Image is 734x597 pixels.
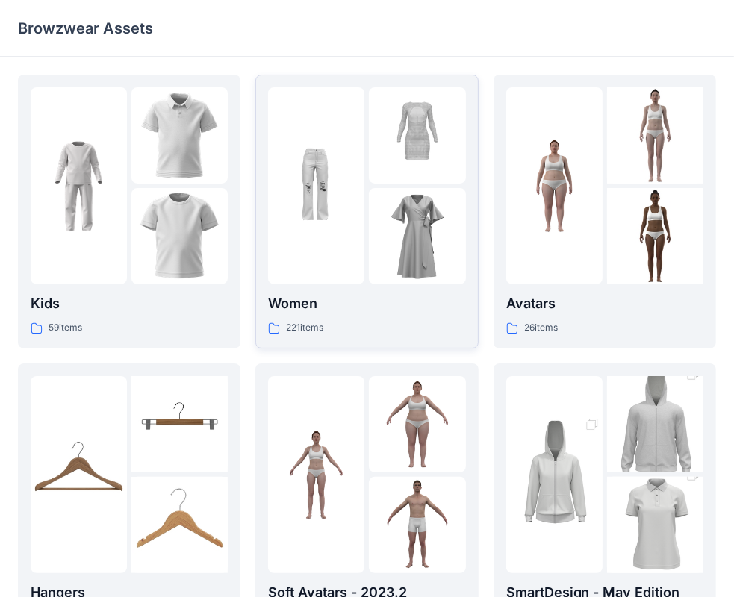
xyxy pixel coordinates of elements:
img: folder 2 [131,87,228,184]
p: Kids [31,293,228,314]
a: folder 1folder 2folder 3Kids59items [18,75,240,348]
p: 221 items [286,320,323,336]
img: folder 2 [607,87,703,184]
a: folder 1folder 2folder 3Women221items [255,75,478,348]
p: Women [268,293,465,314]
img: folder 1 [31,426,127,522]
img: folder 3 [131,477,228,573]
img: folder 2 [369,87,465,184]
img: folder 3 [369,188,465,284]
p: Browzwear Assets [18,18,153,39]
img: folder 1 [268,426,364,522]
img: folder 1 [506,402,603,547]
img: folder 1 [31,138,127,234]
img: folder 3 [131,188,228,284]
p: 26 items [524,320,558,336]
a: folder 1folder 2folder 3Avatars26items [494,75,716,348]
img: folder 3 [369,477,465,573]
img: folder 2 [369,376,465,472]
img: folder 2 [131,376,228,472]
p: Avatars [506,293,703,314]
img: folder 3 [607,188,703,284]
img: folder 2 [607,352,703,497]
img: folder 1 [268,138,364,234]
p: 59 items [49,320,82,336]
img: folder 1 [506,138,603,234]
